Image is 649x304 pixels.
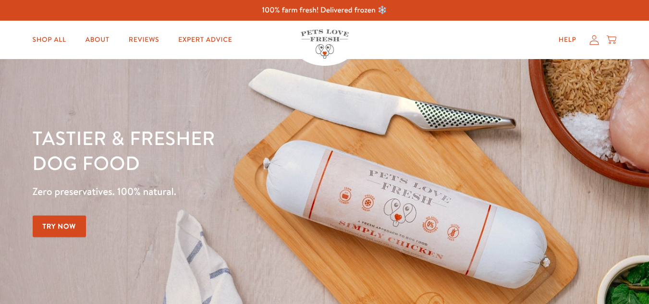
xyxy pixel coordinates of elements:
img: Pets Love Fresh [301,29,349,59]
a: About [78,30,117,49]
a: Reviews [121,30,167,49]
a: Try Now [33,216,86,237]
a: Shop All [25,30,74,49]
a: Help [551,30,584,49]
h1: Tastier & fresher dog food [33,125,422,175]
a: Expert Advice [171,30,240,49]
p: Zero preservatives. 100% natural. [33,183,422,200]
